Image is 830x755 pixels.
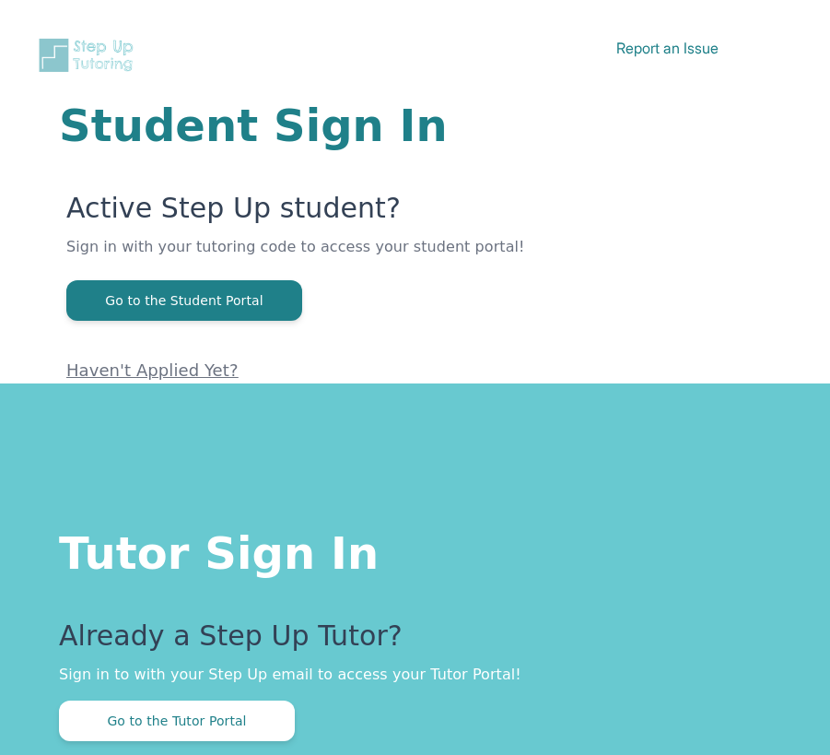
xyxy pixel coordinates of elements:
button: Go to the Student Portal [66,280,302,321]
h1: Tutor Sign In [59,524,771,575]
img: Step Up Tutoring horizontal logo [37,37,140,74]
a: Haven't Applied Yet? [66,360,239,380]
p: Sign in with your tutoring code to access your student portal! [66,236,771,280]
a: Go to the Tutor Portal [59,712,295,729]
p: Sign in to with your Step Up email to access your Tutor Portal! [59,664,771,686]
p: Already a Step Up Tutor? [59,619,771,664]
a: Report an Issue [616,39,719,57]
a: Go to the Student Portal [66,291,302,309]
button: Go to the Tutor Portal [59,701,295,741]
h1: Student Sign In [59,103,771,147]
p: Active Step Up student? [66,192,771,236]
